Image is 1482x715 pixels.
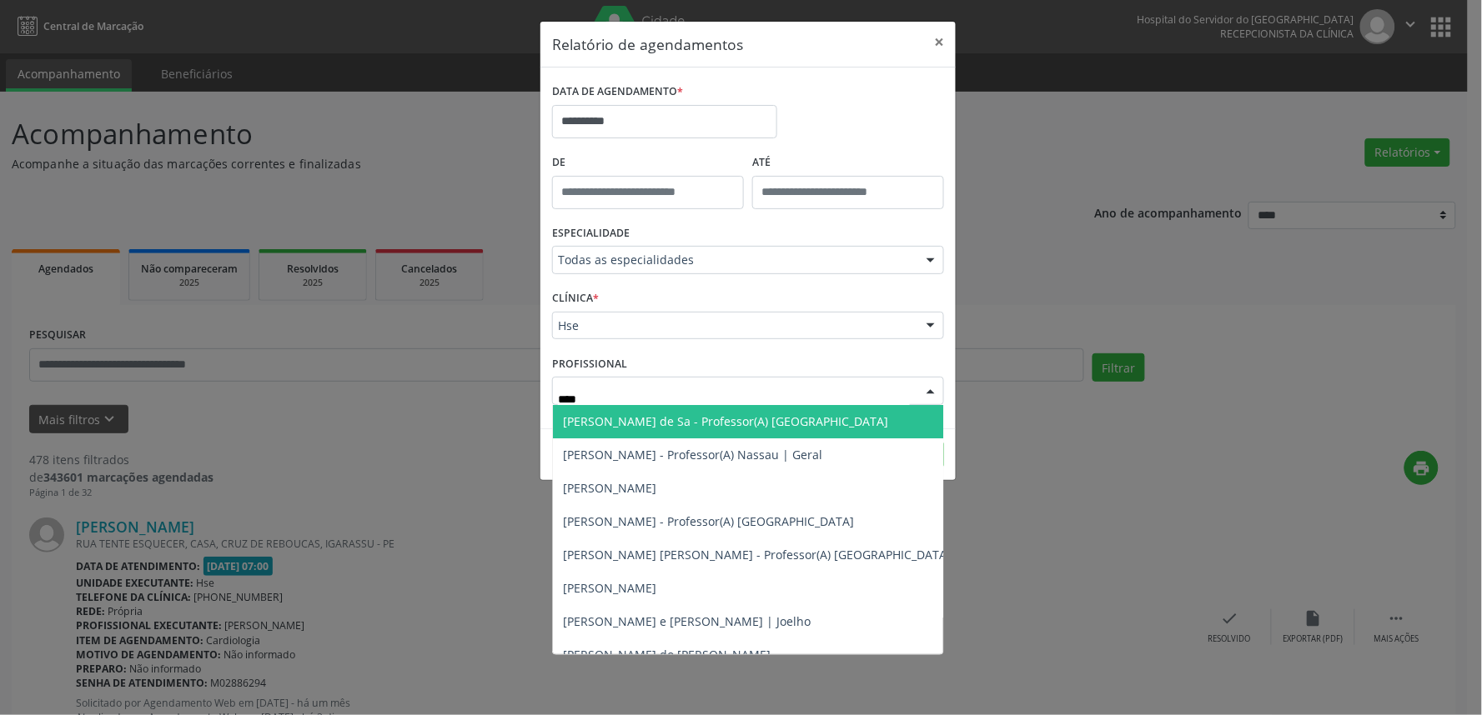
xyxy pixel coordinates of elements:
span: [PERSON_NAME] [563,480,656,496]
span: Hse [558,317,910,334]
h5: Relatório de agendamentos [552,33,743,55]
span: Todas as especialidades [558,252,910,268]
span: [PERSON_NAME] do [PERSON_NAME] [563,647,771,662]
label: DATA DE AGENDAMENTO [552,79,683,105]
label: ESPECIALIDADE [552,221,630,247]
button: Close [922,22,956,62]
label: De [552,150,744,176]
span: [PERSON_NAME] [563,580,656,596]
span: [PERSON_NAME] e [PERSON_NAME] | Joelho [563,613,811,629]
label: PROFISSIONAL [552,351,627,377]
span: [PERSON_NAME] de Sa - Professor(A) [GEOGRAPHIC_DATA] [563,413,888,429]
span: [PERSON_NAME] - Professor(A) [GEOGRAPHIC_DATA] [563,513,854,529]
span: [PERSON_NAME] - Professor(A) Nassau | Geral [563,447,822,462]
label: ATÉ [752,150,944,176]
label: CLÍNICA [552,286,599,312]
span: [PERSON_NAME] [PERSON_NAME] - Professor(A) [GEOGRAPHIC_DATA] [563,547,951,562]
